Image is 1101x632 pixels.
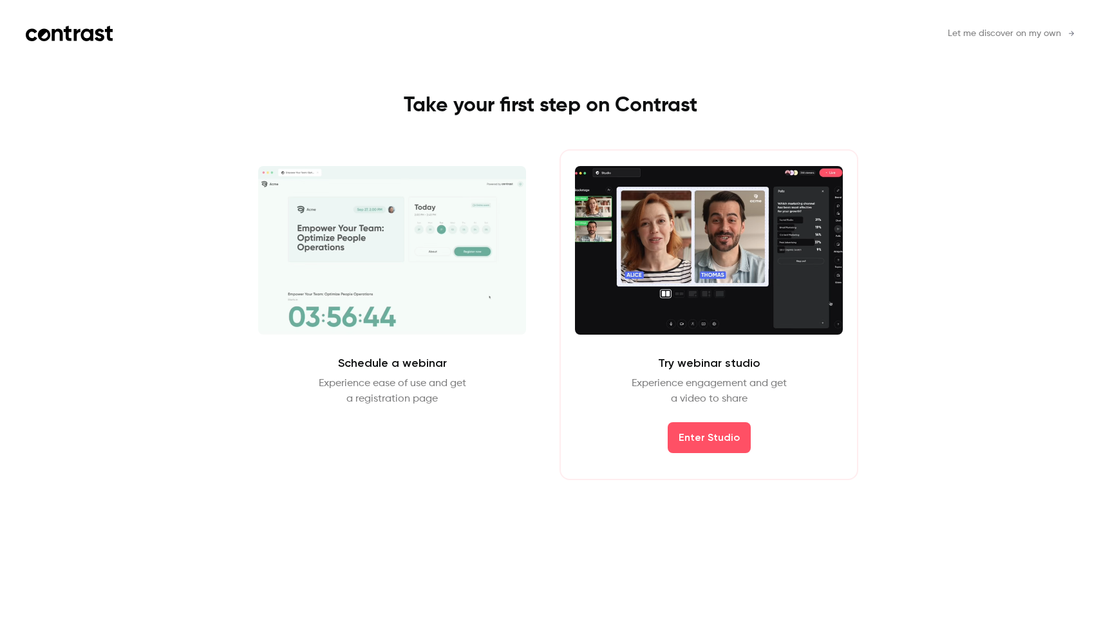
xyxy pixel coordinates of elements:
h1: Take your first step on Contrast [217,93,884,118]
p: Experience engagement and get a video to share [632,376,787,407]
h2: Try webinar studio [658,355,760,371]
button: Enter Studio [668,422,751,453]
span: Let me discover on my own [948,27,1061,41]
p: Experience ease of use and get a registration page [319,376,466,407]
h2: Schedule a webinar [338,355,447,371]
